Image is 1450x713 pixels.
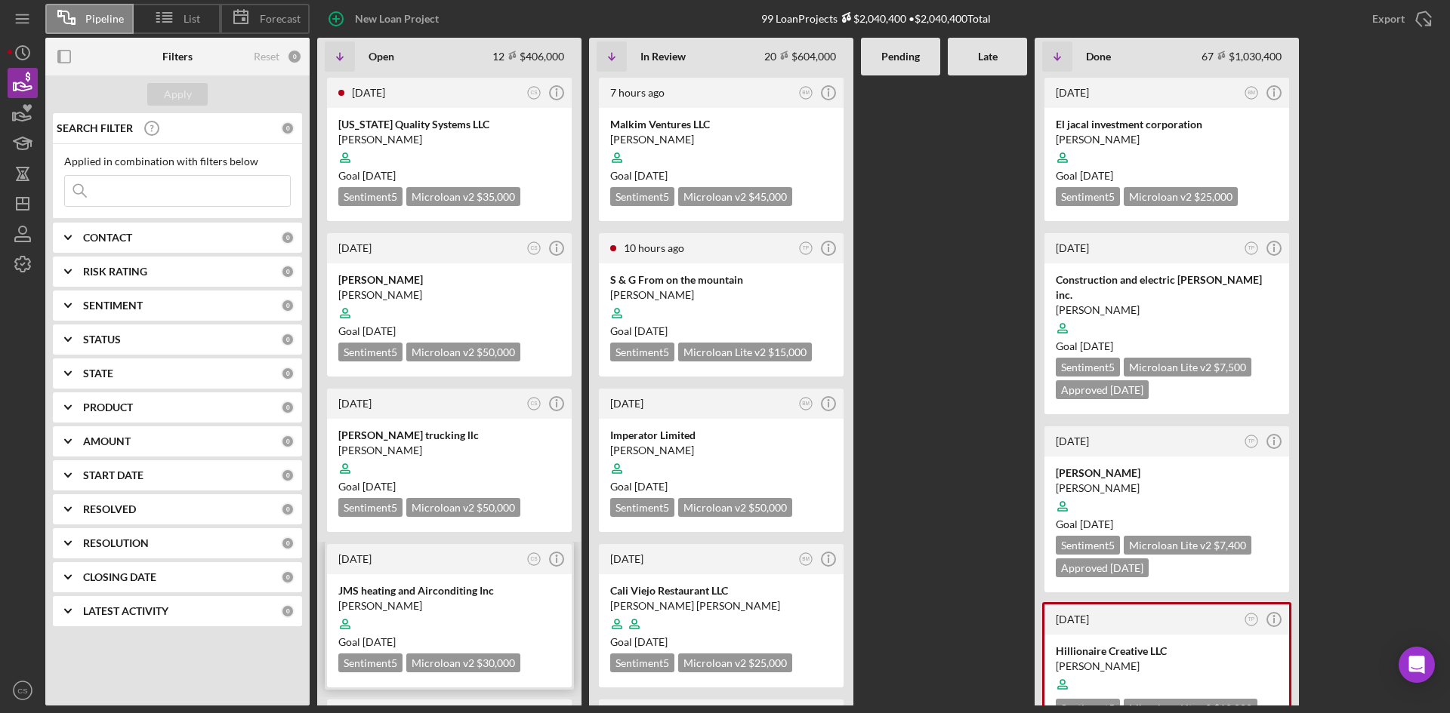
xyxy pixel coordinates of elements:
b: START DATE [83,469,143,481]
div: Cali Viejo Restaurant LLC [610,583,832,598]
div: [US_STATE] Quality Systems LLC [338,117,560,132]
span: Goal [610,635,668,648]
time: 2025-09-05 02:58 [610,397,643,410]
b: SENTIMENT [83,300,143,312]
time: 2025-07-28 05:30 [1056,435,1089,447]
div: [PERSON_NAME] trucking llc [338,428,560,443]
div: Applied in combination with filters below [64,155,291,167]
button: CS [524,238,545,259]
div: Imperator Limited [610,428,832,443]
div: Sentiment 5 [1056,187,1120,206]
span: List [184,13,200,25]
div: Sentiment 5 [338,653,403,672]
button: Apply [147,83,208,106]
div: [PERSON_NAME] [338,272,560,287]
div: [PERSON_NAME] [PERSON_NAME] [610,598,832,613]
div: $2,040,400 [838,12,906,25]
time: 2025-07-29 02:20 [1056,241,1089,254]
text: CS [17,687,27,695]
a: 7 hours agoBMMalkim Ventures LLC[PERSON_NAME]Goal [DATE]Sentiment5Microloan v2 $45,000 [597,75,846,223]
button: BM [1242,83,1262,103]
time: 07/29/2025 [1080,340,1113,352]
time: 10/04/2025 [634,635,668,648]
span: $50,000 [477,346,515,358]
div: [PERSON_NAME] [1056,659,1278,674]
b: Late [978,51,998,63]
div: El jacal investment corporation [1056,117,1278,132]
b: Open [369,51,394,63]
div: [PERSON_NAME] [338,287,560,303]
div: [PERSON_NAME] [610,443,832,458]
div: Sentiment 5 [610,343,674,361]
text: CS [531,556,538,561]
div: 0 [281,604,295,618]
div: 12 $406,000 [492,50,564,63]
span: $50,000 [477,501,515,514]
text: TP [1248,616,1254,622]
div: 0 [281,570,295,584]
text: BM [802,401,810,406]
text: CS [531,90,538,95]
button: BM [796,394,816,414]
text: CS [531,245,538,250]
b: RESOLVED [83,503,136,515]
time: 07/31/2025 [634,324,668,337]
a: [DATE]CS[PERSON_NAME][PERSON_NAME]Goal [DATE]Sentiment5Microloan v2 $50,000 [325,231,574,379]
div: [PERSON_NAME] [1056,481,1278,496]
time: 10/12/2025 [634,480,668,493]
span: Goal [610,480,668,493]
b: CONTACT [83,232,132,244]
text: BM [802,556,810,561]
span: $15,000 [768,346,807,358]
div: 0 [281,121,295,135]
button: BM [796,549,816,570]
div: Microloan v2 [1124,187,1238,206]
button: TP [1242,610,1262,630]
div: Sentiment 5 [338,187,403,206]
div: [PERSON_NAME] [338,132,560,147]
button: Export [1357,4,1442,34]
div: 99 Loan Projects • $2,040,400 Total [761,12,991,25]
b: STATE [83,367,113,380]
span: Goal [1056,169,1113,182]
div: Approved [DATE] [1056,558,1149,577]
button: CS [524,394,545,414]
div: Microloan v2 [406,343,520,361]
div: Sentiment 5 [1056,536,1120,555]
span: Forecast [260,13,301,25]
text: CS [531,401,538,406]
div: 0 [281,401,295,414]
div: Sentiment 5 [610,187,674,206]
a: [DATE]BMCali Viejo Restaurant LLC[PERSON_NAME] [PERSON_NAME]Goal [DATE]Sentiment5Microloan v2 $25... [597,542,846,690]
span: Goal [338,169,396,182]
div: [PERSON_NAME] [1056,466,1278,481]
time: 2025-09-08 13:35 [624,241,684,254]
div: [PERSON_NAME] [1056,303,1278,318]
div: Sentiment 5 [610,498,674,517]
a: [DATE]CS[US_STATE] Quality Systems LLC[PERSON_NAME]Goal [DATE]Sentiment5Microloan v2 $35,000 [325,75,574,223]
time: 2025-09-08 17:00 [610,86,665,99]
text: TP [1248,245,1254,250]
b: In Review [640,51,686,63]
div: 0 [281,367,295,380]
time: 2025-09-06 22:04 [338,241,372,254]
div: 0 [281,333,295,346]
b: AMOUNT [83,435,131,447]
a: [DATE]CS[PERSON_NAME] trucking llc[PERSON_NAME]Goal [DATE]Sentiment5Microloan v2 $50,000 [325,386,574,534]
button: CS [8,675,38,705]
div: Microloan v2 [678,653,792,672]
div: Apply [164,83,192,106]
text: BM [1248,90,1255,95]
div: Hillionaire Creative LLC [1056,644,1278,659]
div: Microloan v2 [406,187,520,206]
div: New Loan Project [355,4,439,34]
span: Goal [338,480,396,493]
span: $50,000 [748,501,787,514]
div: Microloan Lite v2 $7,400 [1124,536,1251,555]
text: TP [803,245,809,250]
span: Goal [338,324,396,337]
b: RESOLUTION [83,537,149,549]
div: Microloan v2 [406,653,520,672]
b: Pending [881,51,920,63]
div: [PERSON_NAME] [338,443,560,458]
